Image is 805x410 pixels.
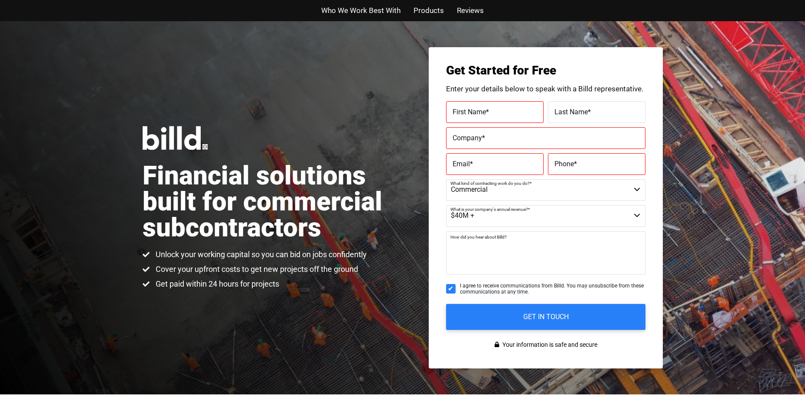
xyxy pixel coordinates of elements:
input: I agree to receive communications from Billd. You may unsubscribe from these communications at an... [446,284,456,294]
span: Unlock your working capital so you can bid on jobs confidently [153,249,367,260]
a: Reviews [457,4,484,17]
p: Enter your details below to speak with a Billd representative. [446,85,645,93]
span: First Name [453,107,486,116]
span: Last Name [554,107,588,116]
span: I agree to receive communications from Billd. You may unsubscribe from these communications at an... [460,283,645,295]
input: GET IN TOUCH [446,304,645,330]
a: Who We Work Best With [321,4,401,17]
span: Phone [554,159,574,168]
span: Get paid within 24 hours for projects [153,279,279,289]
h3: Get Started for Free [446,65,645,77]
span: Your information is safe and secure [500,339,597,351]
span: Company [453,133,482,142]
span: Email [453,159,470,168]
h1: Financial solutions built for commercial subcontractors [143,163,403,241]
span: Cover your upfront costs to get new projects off the ground [153,264,358,274]
span: How did you hear about Billd? [450,235,507,239]
a: Products [414,4,444,17]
